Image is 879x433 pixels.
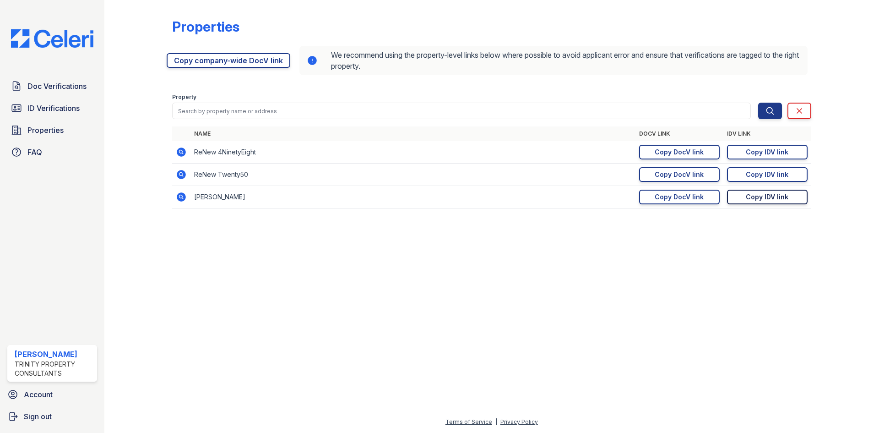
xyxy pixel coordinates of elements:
[27,147,42,158] span: FAQ
[190,164,635,186] td: ReNew Twenty50
[4,407,101,426] a: Sign out
[27,81,87,92] span: Doc Verifications
[190,186,635,208] td: [PERSON_NAME]
[500,418,538,425] a: Privacy Policy
[167,53,290,68] a: Copy company-wide DocV link
[635,126,723,141] th: DocV Link
[7,77,97,95] a: Doc Verifications
[172,93,196,101] label: Property
[27,103,80,114] span: ID Verifications
[172,18,239,35] div: Properties
[746,148,788,157] div: Copy IDV link
[4,29,101,48] img: CE_Logo_Blue-a8612792a0a2168367f1c8372b55b34899dd931a85d93a1a3d3e32e68fde9ad4.png
[639,167,720,182] a: Copy DocV link
[655,170,704,179] div: Copy DocV link
[723,126,811,141] th: IDV Link
[727,167,808,182] a: Copy IDV link
[655,192,704,202] div: Copy DocV link
[172,103,751,119] input: Search by property name or address
[7,143,97,161] a: FAQ
[746,170,788,179] div: Copy IDV link
[639,145,720,159] a: Copy DocV link
[299,46,808,75] div: We recommend using the property-level links below where possible to avoid applicant error and ens...
[7,121,97,139] a: Properties
[639,190,720,204] a: Copy DocV link
[727,190,808,204] a: Copy IDV link
[15,360,93,378] div: Trinity Property Consultants
[655,148,704,157] div: Copy DocV link
[190,126,635,141] th: Name
[190,141,635,164] td: ReNew 4NinetyEight
[445,418,492,425] a: Terms of Service
[24,411,52,422] span: Sign out
[15,349,93,360] div: [PERSON_NAME]
[727,145,808,159] a: Copy IDV link
[4,385,101,404] a: Account
[27,125,64,136] span: Properties
[24,389,53,400] span: Account
[746,192,788,202] div: Copy IDV link
[495,418,497,425] div: |
[7,99,97,117] a: ID Verifications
